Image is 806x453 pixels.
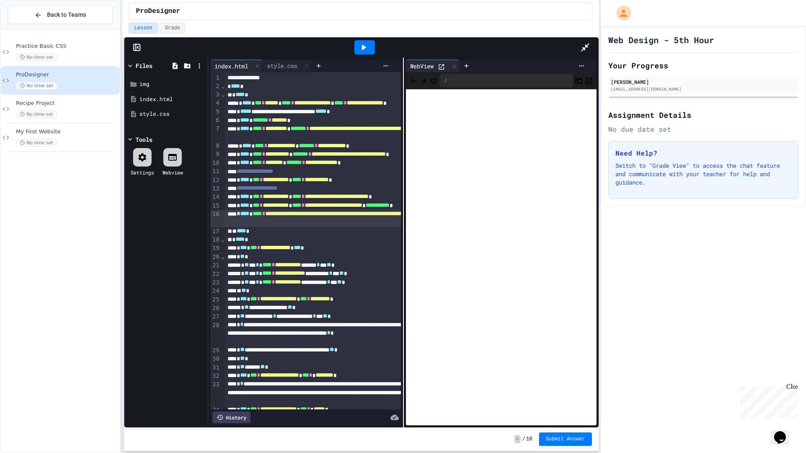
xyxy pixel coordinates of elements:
[16,100,118,107] span: Recipe Project
[210,99,221,107] div: 4
[615,148,791,158] h3: Need Help?
[210,355,221,363] div: 30
[522,436,525,443] span: /
[210,82,221,91] div: 2
[139,110,205,118] div: style.css
[210,279,221,287] div: 23
[16,139,57,147] span: No time set
[210,296,221,304] div: 25
[526,436,532,443] span: 10
[47,10,86,19] span: Back to Teams
[210,287,221,295] div: 24
[546,436,585,443] span: Submit Answer
[608,124,798,134] div: No due date set
[16,71,118,78] span: ProDesigner
[210,312,221,321] div: 27
[210,62,252,70] div: index.html
[210,193,221,201] div: 14
[210,321,221,346] div: 28
[736,383,798,419] iframe: chat widget
[16,110,57,118] span: No time set
[139,80,205,89] div: img
[3,3,58,53] div: Chat with us now!Close
[575,75,583,86] button: Console
[409,75,418,86] span: Back
[607,3,633,23] div: My Account
[221,236,225,243] span: Fold line
[210,270,221,279] div: 22
[440,74,573,87] div: /
[136,61,152,70] div: Files
[514,435,521,443] span: -
[210,236,221,244] div: 18
[611,78,796,86] div: [PERSON_NAME]
[136,6,181,16] span: ProDesigner
[210,227,221,236] div: 17
[210,91,221,99] div: 3
[263,61,301,70] div: style.css
[210,185,221,193] div: 13
[406,62,438,70] div: WebView
[210,406,221,414] div: 34
[210,210,221,227] div: 16
[210,150,221,159] div: 9
[16,43,118,50] span: Practice Basic CSS
[210,60,263,72] div: index.html
[611,86,796,92] div: [EMAIL_ADDRESS][DOMAIN_NAME]
[210,372,221,380] div: 32
[139,95,205,104] div: index.html
[210,142,221,150] div: 8
[131,169,154,176] div: Settings
[608,34,714,46] h1: Web Design - 5th Hour
[221,91,225,98] span: Fold line
[129,23,158,34] button: Lesson
[210,167,221,176] div: 11
[210,244,221,253] div: 19
[210,202,221,210] div: 15
[210,253,221,261] div: 20
[608,109,798,121] h2: Assignment Details
[210,304,221,312] div: 26
[221,83,225,89] span: Fold line
[210,159,221,167] div: 10
[771,419,798,445] iframe: chat widget
[210,261,221,270] div: 21
[16,53,57,61] span: No time set
[210,108,221,116] div: 5
[263,60,312,72] div: style.css
[210,125,221,142] div: 7
[210,364,221,372] div: 31
[585,75,593,86] button: Open in new tab
[16,82,57,90] span: No time set
[160,23,186,34] button: Grade
[210,116,221,125] div: 6
[406,60,460,72] div: WebView
[162,169,183,176] div: Webview
[210,346,221,355] div: 29
[212,411,251,423] div: History
[210,176,221,185] div: 12
[221,253,225,260] span: Fold line
[8,6,113,24] button: Back to Teams
[210,380,221,406] div: 33
[406,89,597,426] iframe: Web Preview
[608,60,798,71] h2: Your Progress
[429,75,438,86] button: Refresh
[419,75,428,86] span: Forward
[16,128,118,135] span: My First Website
[615,161,791,187] p: Switch to "Grade View" to access the chat feature and communicate with your teacher for help and ...
[136,135,152,144] div: Tools
[210,74,221,82] div: 1
[539,432,592,446] button: Submit Answer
